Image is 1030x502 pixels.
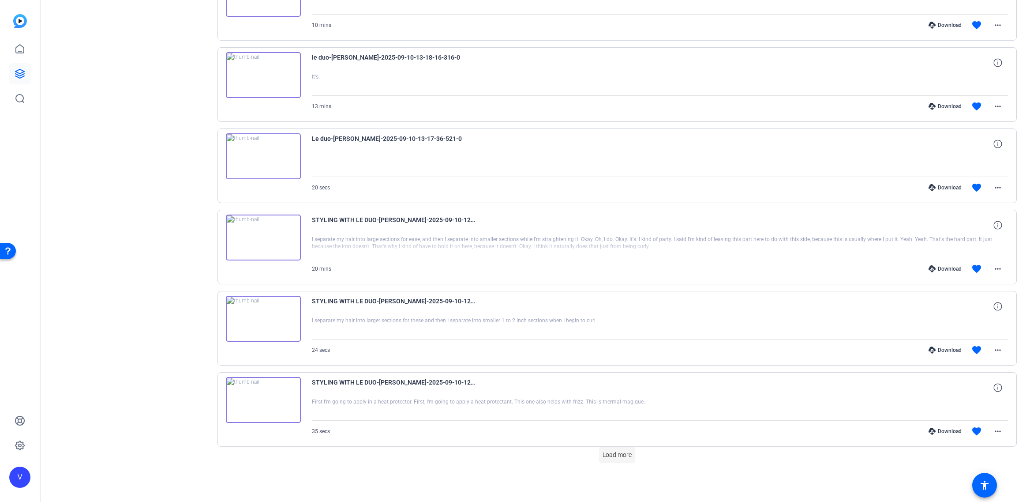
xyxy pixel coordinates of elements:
img: thumb-nail [226,133,301,179]
span: 35 secs [312,428,330,434]
span: 20 mins [312,266,331,272]
mat-icon: accessibility [979,480,990,491]
span: 20 secs [312,185,330,191]
mat-icon: more_horiz [993,345,1003,355]
span: STYLING WITH LE DUO-[PERSON_NAME]-2025-09-10-12-57-01-872-0 [312,215,475,236]
div: Download [924,184,966,191]
span: Load more [603,450,632,460]
mat-icon: more_horiz [993,264,1003,274]
mat-icon: more_horiz [993,426,1003,437]
div: Download [924,347,966,354]
mat-icon: favorite [971,182,982,193]
span: STYLING WITH LE DUO-[PERSON_NAME]-2025-09-10-12-51-43-325-0 [312,296,475,317]
mat-icon: favorite [971,264,982,274]
img: thumb-nail [226,377,301,423]
img: thumb-nail [226,52,301,98]
mat-icon: more_horiz [993,20,1003,30]
div: Download [924,22,966,29]
span: 10 mins [312,22,331,28]
div: Download [924,265,966,272]
img: blue-gradient.svg [13,14,27,28]
span: 13 mins [312,103,331,109]
div: V [9,467,30,488]
mat-icon: favorite [971,426,982,437]
img: thumb-nail [226,215,301,260]
mat-icon: more_horiz [993,182,1003,193]
mat-icon: favorite [971,345,982,355]
mat-icon: more_horiz [993,101,1003,112]
div: Download [924,103,966,110]
span: le duo-[PERSON_NAME]-2025-09-10-13-18-16-316-0 [312,52,475,73]
span: 24 secs [312,347,330,353]
span: STYLING WITH LE DUO-[PERSON_NAME]-2025-09-10-12-40-53-231-0 [312,377,475,398]
mat-icon: favorite [971,20,982,30]
div: Download [924,428,966,435]
span: Le duo-[PERSON_NAME]-2025-09-10-13-17-36-521-0 [312,133,475,155]
button: Load more [599,447,635,463]
mat-icon: favorite [971,101,982,112]
img: thumb-nail [226,296,301,342]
